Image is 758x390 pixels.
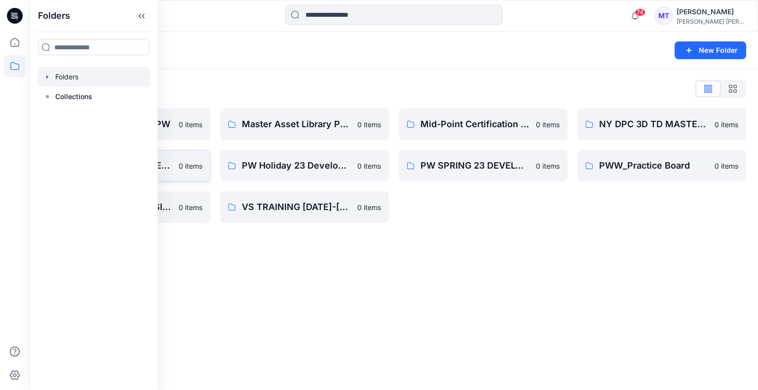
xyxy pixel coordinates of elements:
[577,108,746,140] a: NY DPC 3D TD MASTER PW GOLF LIBRARY0 items
[655,7,673,25] div: MT
[399,150,568,181] a: PW SPRING 23 DEVELOPMENT0 items
[220,150,389,181] a: PW Holiday 23 Development0 items
[536,161,560,171] p: 0 items
[577,150,746,181] a: PWW_Practice Board0 items
[55,91,92,103] p: Collections
[220,191,389,223] a: VS TRAINING [DATE]-[DATE]0 items
[179,119,202,130] p: 0 items
[677,18,746,25] div: [PERSON_NAME] [PERSON_NAME]
[675,41,746,59] button: New Folder
[715,119,738,130] p: 0 items
[420,159,530,173] p: PW SPRING 23 DEVELOPMENT
[220,108,389,140] a: Master Asset Library PW Golf0 items
[715,161,738,171] p: 0 items
[357,161,381,171] p: 0 items
[242,200,351,214] p: VS TRAINING [DATE]-[DATE]
[635,8,645,16] span: 74
[399,108,568,140] a: Mid-Point Certification Check-In _FEB0 items
[242,117,351,131] p: Master Asset Library PW Golf
[357,202,381,213] p: 0 items
[357,119,381,130] p: 0 items
[599,159,709,173] p: PWW_Practice Board
[677,6,746,18] div: [PERSON_NAME]
[179,161,202,171] p: 0 items
[420,117,530,131] p: Mid-Point Certification Check-In _FEB
[242,159,351,173] p: PW Holiday 23 Development
[179,202,202,213] p: 0 items
[536,119,560,130] p: 0 items
[599,117,709,131] p: NY DPC 3D TD MASTER PW GOLF LIBRARY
